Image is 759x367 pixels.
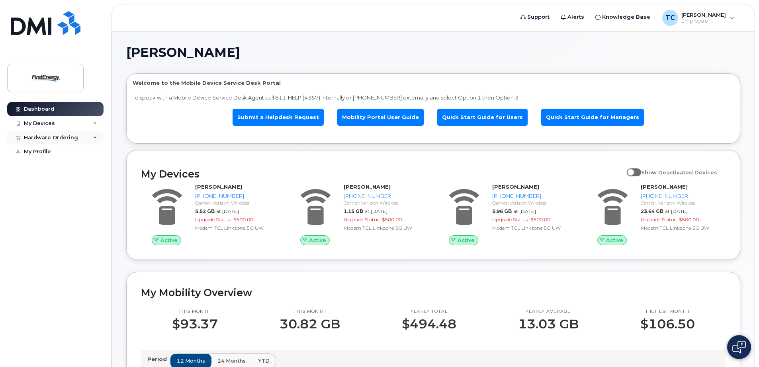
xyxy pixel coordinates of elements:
span: Active [606,236,623,244]
div: Modem TCL Linkzone 5G UW [195,224,277,231]
p: Period [147,355,170,363]
div: [PHONE_NUMBER] [195,192,277,200]
p: Welcome to the Mobile Device Service Desk Portal [133,79,734,87]
span: 24 months [217,357,246,365]
span: Show Deactivated Devices [641,169,717,176]
p: $106.50 [640,317,695,331]
h2: My Mobility Overview [141,287,726,299]
span: $500.00 [233,217,253,223]
p: This month [280,308,340,315]
span: Upgrade Status: [195,217,232,223]
a: Submit a Helpdesk Request [233,109,324,126]
input: Show Deactivated Devices [627,165,633,171]
span: 5.52 GB [195,208,215,214]
img: Open chat [732,341,746,353]
div: Carrier: Verizon Wireless [344,199,425,206]
a: Active[PERSON_NAME][PHONE_NUMBER]Carrier: Verizon Wireless1.15 GBat [DATE]Upgrade Status:$500.00M... [290,183,428,245]
span: Active [160,236,178,244]
strong: [PERSON_NAME] [195,183,242,190]
span: $500.00 [382,217,402,223]
span: 23.64 GB [641,208,663,214]
h2: My Devices [141,168,623,180]
span: Upgrade Status: [641,217,677,223]
div: [PHONE_NUMBER] [344,192,425,200]
div: [PHONE_NUMBER] [492,192,574,200]
div: Carrier: Verizon Wireless [492,199,574,206]
span: Active [458,236,475,244]
p: Highest month [640,308,695,315]
span: at [DATE] [216,208,239,214]
span: $500.00 [530,217,550,223]
p: To speak with a Mobile Device Service Desk Agent call 811-HELP (4357) internally or [PHONE_NUMBER... [133,94,734,102]
div: Modem TCL Linkzone 5G UW [344,224,425,231]
a: Mobility Portal User Guide [337,109,424,126]
p: $93.37 [172,317,218,331]
span: 5.96 GB [492,208,512,214]
div: Carrier: Verizon Wireless [195,199,277,206]
p: 13.03 GB [518,317,579,331]
span: $500.00 [679,217,699,223]
span: [PERSON_NAME] [126,47,240,59]
span: at [DATE] [665,208,688,214]
a: Active[PERSON_NAME][PHONE_NUMBER]Carrier: Verizon Wireless5.52 GBat [DATE]Upgrade Status:$500.00M... [141,183,280,245]
p: $494.48 [402,317,456,331]
span: Active [309,236,326,244]
a: Quick Start Guide for Managers [541,109,644,126]
a: Quick Start Guide for Users [437,109,528,126]
span: Upgrade Status: [344,217,380,223]
div: [PHONE_NUMBER] [641,192,722,200]
a: Active[PERSON_NAME][PHONE_NUMBER]Carrier: Verizon Wireless23.64 GBat [DATE]Upgrade Status:$500.00... [587,183,726,245]
strong: [PERSON_NAME] [641,183,688,190]
p: Yearly average [518,308,579,315]
p: 30.82 GB [280,317,340,331]
span: 1.15 GB [344,208,363,214]
span: at [DATE] [365,208,387,214]
div: Modem TCL Linkzone 5G UW [641,224,722,231]
span: at [DATE] [513,208,536,214]
a: Active[PERSON_NAME][PHONE_NUMBER]Carrier: Verizon Wireless5.96 GBat [DATE]Upgrade Status:$500.00M... [438,183,577,245]
p: Yearly total [402,308,456,315]
div: Modem TCL Linkzone 5G UW [492,224,574,231]
strong: [PERSON_NAME] [492,183,539,190]
span: YTD [258,357,270,365]
span: Upgrade Status: [492,217,529,223]
strong: [PERSON_NAME] [344,183,391,190]
p: This month [172,308,218,315]
div: Carrier: Verizon Wireless [641,199,722,206]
